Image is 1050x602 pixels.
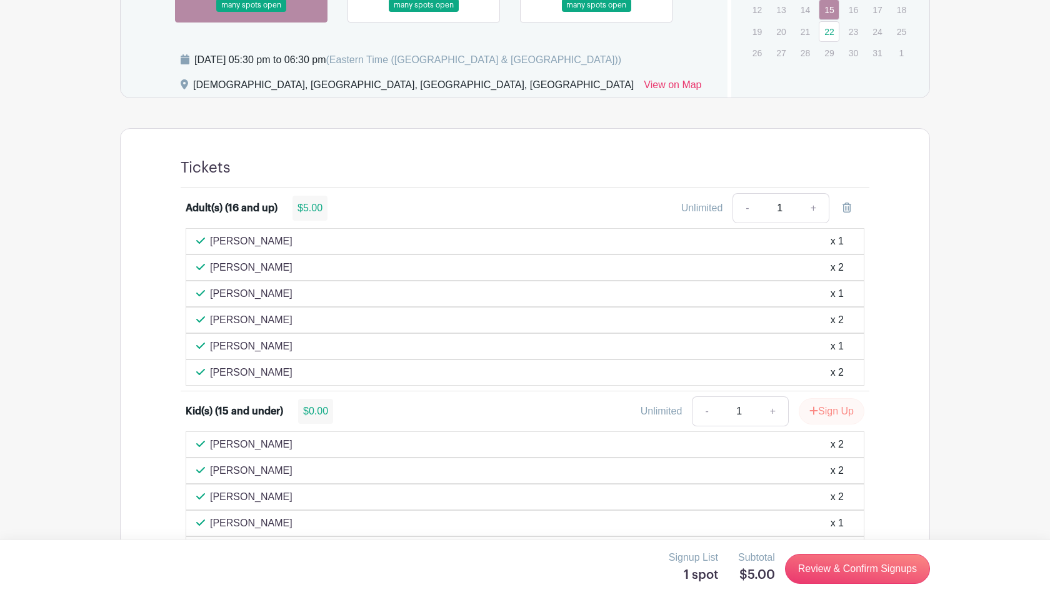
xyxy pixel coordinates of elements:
a: - [732,193,761,223]
p: [PERSON_NAME] [210,516,292,531]
div: x 2 [831,260,844,275]
div: [DEMOGRAPHIC_DATA], [GEOGRAPHIC_DATA], [GEOGRAPHIC_DATA], [GEOGRAPHIC_DATA] [193,78,634,98]
div: $5.00 [292,196,327,221]
p: [PERSON_NAME] [210,313,292,328]
div: $0.00 [298,399,333,424]
div: Unlimited [641,404,682,419]
p: [PERSON_NAME] [210,234,292,249]
div: x 2 [831,437,844,452]
div: Adult(s) (16 and up) [186,201,277,216]
p: [PERSON_NAME] [210,463,292,478]
a: - [692,396,721,426]
div: x 2 [831,489,844,504]
p: [PERSON_NAME] [210,260,292,275]
p: [PERSON_NAME] [210,339,292,354]
p: 21 [795,22,816,41]
a: Review & Confirm Signups [785,554,930,584]
p: 19 [747,22,767,41]
p: 25 [891,22,912,41]
p: [PERSON_NAME] [210,365,292,380]
p: 31 [867,43,887,63]
a: View on Map [644,78,701,98]
h5: 1 spot [669,568,718,583]
button: Sign Up [799,398,864,424]
p: 30 [843,43,864,63]
p: [PERSON_NAME] [210,437,292,452]
div: x 2 [831,365,844,380]
h5: $5.00 [738,568,775,583]
p: 29 [819,43,839,63]
p: 24 [867,22,887,41]
p: 27 [771,43,791,63]
div: x 1 [831,234,844,249]
div: x 1 [831,516,844,531]
p: 26 [747,43,767,63]
a: + [757,396,789,426]
div: x 1 [831,339,844,354]
a: 22 [819,21,839,42]
div: x 2 [831,463,844,478]
p: 1 [891,43,912,63]
p: [PERSON_NAME] [210,286,292,301]
span: (Eastern Time ([GEOGRAPHIC_DATA] & [GEOGRAPHIC_DATA])) [326,54,621,65]
p: Signup List [669,550,718,565]
p: Subtotal [738,550,775,565]
a: + [798,193,829,223]
h4: Tickets [181,159,231,177]
div: x 2 [831,313,844,328]
div: Kid(s) (15 and under) [186,404,283,419]
div: [DATE] 05:30 pm to 06:30 pm [194,53,621,68]
p: [PERSON_NAME] [210,489,292,504]
div: Unlimited [681,201,723,216]
div: x 1 [831,286,844,301]
p: 23 [843,22,864,41]
p: 28 [795,43,816,63]
p: 20 [771,22,791,41]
